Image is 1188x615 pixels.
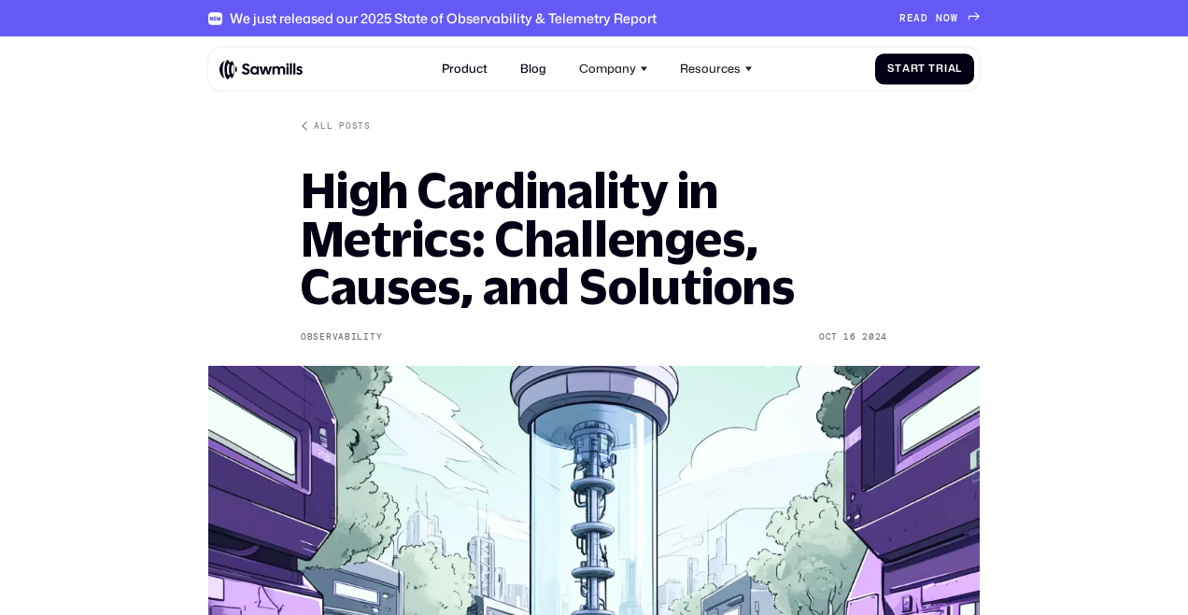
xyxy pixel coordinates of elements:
span: T [928,63,936,75]
span: N [936,12,943,24]
span: i [944,63,948,75]
span: r [911,63,919,75]
span: S [887,63,895,75]
div: 16 [843,332,856,342]
div: Resources [680,62,741,76]
span: D [921,12,928,24]
span: t [895,63,902,75]
a: Blog [511,53,555,85]
a: All posts [301,120,371,133]
div: Observability [301,332,382,342]
div: 2024 [862,332,887,342]
span: t [918,63,926,75]
div: All posts [314,120,370,133]
span: O [943,12,951,24]
span: E [907,12,914,24]
span: A [913,12,921,24]
div: We just released our 2025 State of Observability & Telemetry Report [230,10,657,26]
span: r [936,63,944,75]
div: Company [579,62,636,76]
span: a [902,63,911,75]
a: Product [432,53,496,85]
a: StartTrial [875,54,974,84]
div: Oct [819,332,838,342]
span: l [955,63,962,75]
span: W [951,12,958,24]
a: READNOW [899,12,981,24]
span: a [948,63,956,75]
span: R [899,12,907,24]
h1: High Cardinality in Metrics: Challenges, Causes, and Solutions [301,166,887,311]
